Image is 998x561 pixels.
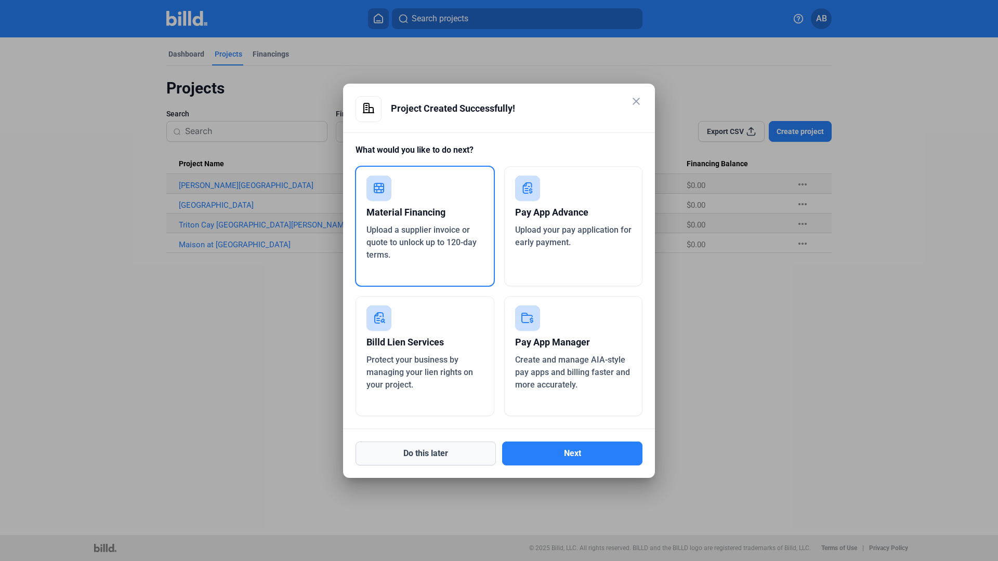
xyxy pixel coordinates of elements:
span: Protect your business by managing your lien rights on your project. [366,355,473,390]
button: Do this later [356,442,496,465]
mat-icon: close [630,95,642,108]
div: Material Financing [366,201,483,224]
span: Upload a supplier invoice or quote to unlock up to 120-day terms. [366,225,477,260]
div: Project Created Successfully! [391,96,642,121]
button: Next [502,442,642,465]
span: Upload your pay application for early payment. [515,225,632,247]
div: Pay App Advance [515,201,632,224]
div: Billd Lien Services [366,331,483,354]
span: Create and manage AIA-style pay apps and billing faster and more accurately. [515,355,630,390]
div: Pay App Manager [515,331,632,354]
div: What would you like to do next? [356,144,642,166]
